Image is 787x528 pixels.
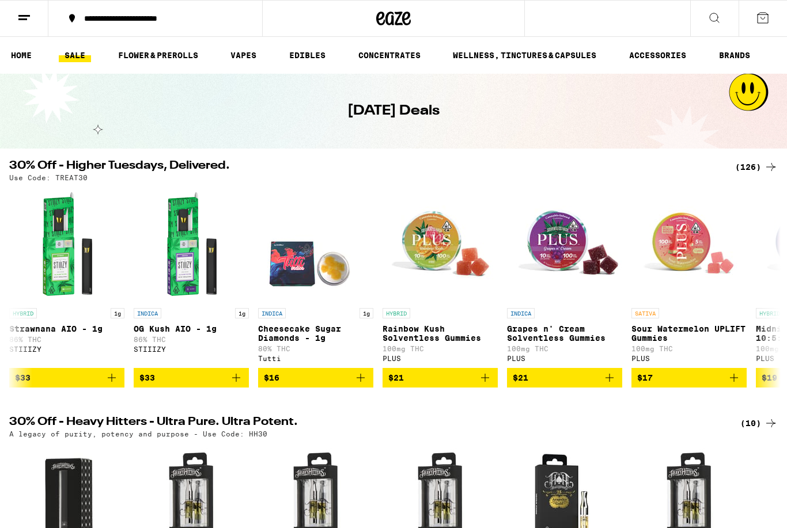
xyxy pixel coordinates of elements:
div: STIIIZY [134,345,249,353]
img: PLUS - Grapes n' Cream Solventless Gummies [507,187,622,302]
p: 86% THC [9,336,124,343]
span: $19 [762,373,777,382]
span: $16 [264,373,279,382]
p: Rainbow Kush Solventless Gummies [383,324,498,343]
a: CONCENTRATES [353,48,426,62]
div: STIIIZY [9,345,124,353]
img: STIIIZY - Strawnana AIO - 1g [9,187,124,302]
a: WELLNESS, TINCTURES & CAPSULES [447,48,602,62]
p: 100mg THC [383,345,498,352]
a: Open page for Grapes n' Cream Solventless Gummies from PLUS [507,187,622,368]
span: $21 [513,373,528,382]
span: $17 [637,373,653,382]
p: Grapes n' Cream Solventless Gummies [507,324,622,343]
p: 80% THC [258,345,373,352]
div: PLUS [507,355,622,362]
p: 100mg THC [631,345,747,352]
a: VAPES [225,48,262,62]
p: 1g [360,308,373,318]
a: Open page for Strawnana AIO - 1g from STIIIZY [9,187,124,368]
button: Add to bag [383,368,498,388]
span: $33 [139,373,155,382]
div: PLUS [631,355,747,362]
a: EDIBLES [283,48,331,62]
p: SATIVA [631,308,659,318]
a: FLOWER & PREROLLS [112,48,204,62]
p: INDICA [134,308,161,318]
p: 1g [235,308,249,318]
a: BRANDS [713,48,756,62]
p: HYBRID [756,308,784,318]
p: Use Code: TREAT30 [9,174,88,181]
h2: 30% Off - Heavy Hitters - Ultra Pure. Ultra Potent. [9,416,721,430]
button: Add to bag [507,368,622,388]
a: Open page for Sour Watermelon UPLIFT Gummies from PLUS [631,187,747,368]
p: OG Kush AIO - 1g [134,324,249,333]
button: Add to bag [631,368,747,388]
div: PLUS [383,355,498,362]
p: Cheesecake Sugar Diamonds - 1g [258,324,373,343]
a: SALE [59,48,91,62]
p: HYBRID [9,308,37,318]
p: Strawnana AIO - 1g [9,324,124,333]
img: PLUS - Rainbow Kush Solventless Gummies [383,187,498,302]
img: PLUS - Sour Watermelon UPLIFT Gummies [631,187,747,302]
a: Open page for Cheesecake Sugar Diamonds - 1g from Tutti [258,187,373,368]
a: ACCESSORIES [623,48,692,62]
span: $21 [388,373,404,382]
p: 86% THC [134,336,249,343]
span: $33 [15,373,31,382]
div: Tutti [258,355,373,362]
p: HYBRID [383,308,410,318]
p: INDICA [507,308,535,318]
p: A legacy of purity, potency and purpose - Use Code: HH30 [9,430,267,438]
a: Open page for OG Kush AIO - 1g from STIIIZY [134,187,249,368]
button: Add to bag [134,368,249,388]
a: HOME [5,48,37,62]
button: Add to bag [9,368,124,388]
p: 100mg THC [507,345,622,352]
img: Tutti - Cheesecake Sugar Diamonds - 1g [258,187,373,302]
a: Open page for Rainbow Kush Solventless Gummies from PLUS [383,187,498,368]
h2: 30% Off - Higher Tuesdays, Delivered. [9,160,721,174]
iframe: Opens a widget where you can find more information [713,493,775,522]
img: STIIIZY - OG Kush AIO - 1g [134,187,249,302]
p: INDICA [258,308,286,318]
a: (126) [735,160,778,174]
p: Sour Watermelon UPLIFT Gummies [631,324,747,343]
button: Add to bag [258,368,373,388]
p: 1g [111,308,124,318]
a: (10) [740,416,778,430]
h1: [DATE] Deals [347,101,440,121]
